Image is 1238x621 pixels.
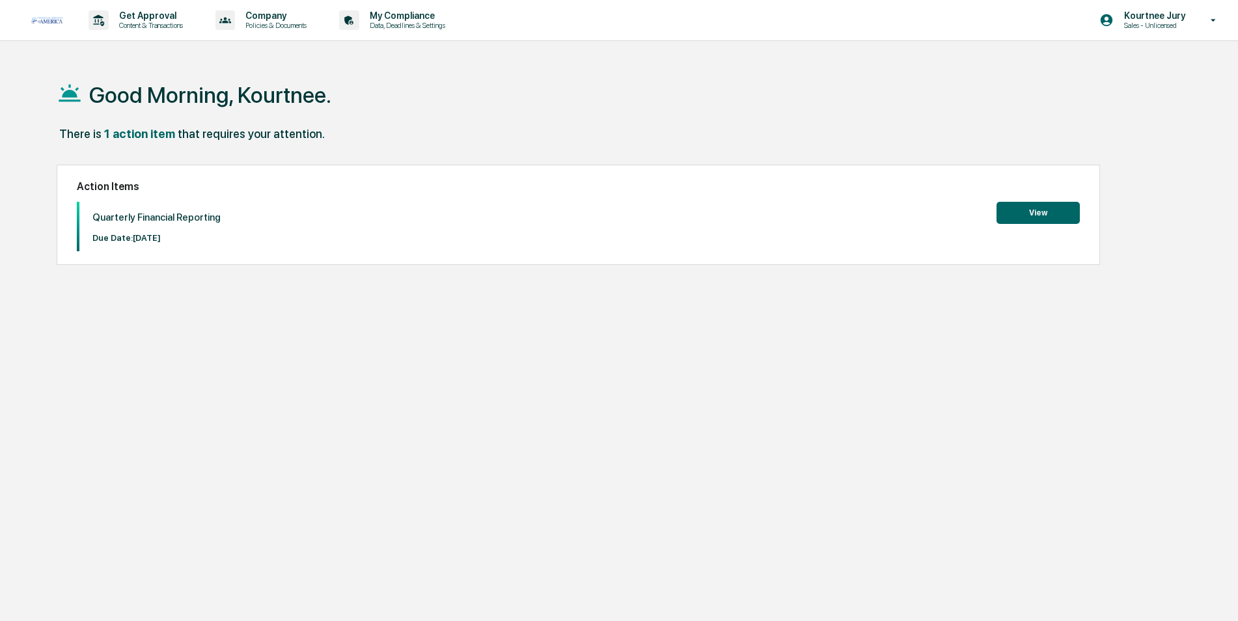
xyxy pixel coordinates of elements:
[359,10,452,21] p: My Compliance
[1114,21,1192,30] p: Sales - Unlicensed
[92,233,221,243] p: Due Date: [DATE]
[359,21,452,30] p: Data, Deadlines & Settings
[109,21,189,30] p: Content & Transactions
[109,10,189,21] p: Get Approval
[77,180,1080,193] h2: Action Items
[89,82,331,108] h1: Good Morning, Kourtnee.
[1114,10,1192,21] p: Kourtnee Jury
[235,21,313,30] p: Policies & Documents
[235,10,313,21] p: Company
[59,127,102,141] div: There is
[997,206,1080,218] a: View
[92,212,221,223] p: Quarterly Financial Reporting
[104,127,175,141] div: 1 action item
[178,127,325,141] div: that requires your attention.
[31,17,62,23] img: logo
[997,202,1080,224] button: View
